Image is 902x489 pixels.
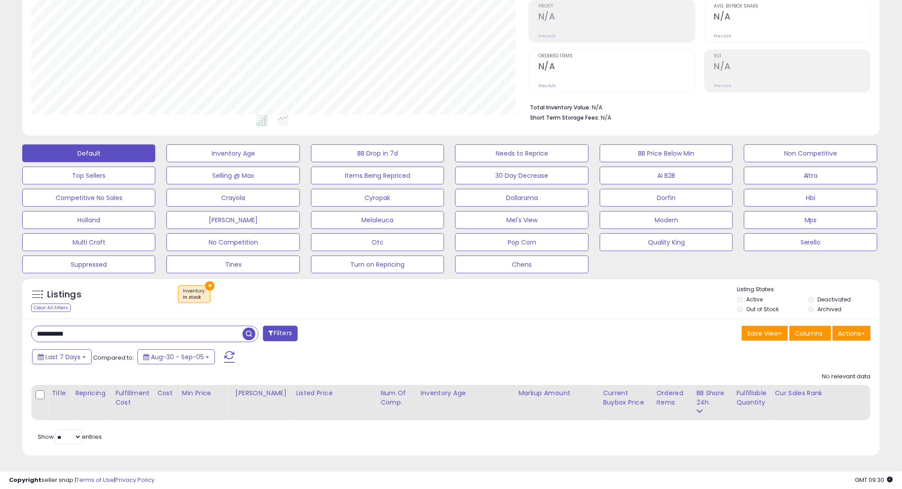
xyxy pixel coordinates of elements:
[696,389,729,407] div: BB Share 24h.
[263,326,298,341] button: Filters
[518,389,595,398] div: Markup Amount
[833,326,871,341] button: Actions
[714,33,732,39] small: Prev: N/A
[166,211,299,229] button: [PERSON_NAME]
[93,353,134,362] span: Compared to:
[747,296,763,303] label: Active
[714,54,870,59] span: ROI
[47,289,81,301] h5: Listings
[742,326,788,341] button: Save View
[455,189,588,207] button: Dollarama
[9,476,154,485] div: seller snap | |
[205,281,214,291] button: ×
[22,189,155,207] button: Competitive No Sales
[600,144,733,162] button: BB Price Below Min
[817,305,841,313] label: Archived
[775,389,865,398] div: Cur Sales Rank
[22,211,155,229] button: Holland
[714,4,870,9] span: Avg. Buybox Share
[600,233,733,251] button: Quality King
[744,233,877,251] button: Serello
[737,285,880,294] p: Listing States:
[31,304,71,312] div: Clear All Filters
[115,476,154,484] a: Privacy Policy
[455,211,588,229] button: Mel's View
[166,256,299,273] button: Tinex
[9,476,41,484] strong: Copyright
[311,189,444,207] button: Cyropak
[530,114,599,121] b: Short Term Storage Fees:
[183,294,206,301] div: in stock
[538,83,556,88] small: Prev: N/A
[22,167,155,184] button: Top Sellers
[455,144,588,162] button: Needs to Reprice
[455,256,588,273] button: Chens
[22,256,155,273] button: Suppressed
[538,33,556,39] small: Prev: N/A
[296,389,373,398] div: Listed Price
[817,296,851,303] label: Deactivated
[855,476,893,484] span: 2025-09-13 09:30 GMT
[38,433,102,441] span: Show: entries
[151,353,204,361] span: Aug-30 - Sep-05
[138,349,215,365] button: Aug-30 - Sep-05
[656,389,689,407] div: Ordered Items
[311,211,444,229] button: Melaleuca
[380,389,413,407] div: Num of Comp.
[789,326,831,341] button: Columns
[22,233,155,251] button: Multi Craft
[538,54,695,59] span: Ordered Items
[714,83,732,88] small: Prev: N/A
[822,373,871,381] div: No relevant data
[115,389,150,407] div: Fulfillment Cost
[538,12,695,24] h2: N/A
[530,104,591,111] b: Total Inventory Value:
[600,167,733,184] button: AI B2B
[235,389,288,398] div: [PERSON_NAME]
[166,233,299,251] button: No Competition
[530,101,864,112] li: N/A
[600,189,733,207] button: Dorfin
[311,233,444,251] button: Otc
[744,189,877,207] button: Hbi
[714,61,870,73] h2: N/A
[76,476,114,484] a: Terms of Use
[795,329,823,338] span: Columns
[166,189,299,207] button: Crayola
[714,12,870,24] h2: N/A
[736,389,767,407] div: Fulfillable Quantity
[183,288,206,301] span: Inventory :
[157,389,174,398] div: Cost
[166,144,299,162] button: Inventory Age
[455,233,588,251] button: Pop Corn
[744,167,877,184] button: Altra
[601,113,611,122] span: N/A
[311,256,444,273] button: Turn on Repricing
[538,4,695,9] span: Profit
[311,167,444,184] button: Items Being Repriced
[744,211,877,229] button: Mps
[182,389,228,398] div: Min Price
[421,389,511,398] div: Inventory Age
[600,211,733,229] button: Modern
[311,144,444,162] button: BB Drop in 7d
[744,144,877,162] button: Non Competitive
[22,144,155,162] button: Default
[455,167,588,184] button: 30 Day Decrease
[538,61,695,73] h2: N/A
[747,305,779,313] label: Out of Stock
[75,389,108,398] div: Repricing
[166,167,299,184] button: Selling @ Max
[52,389,68,398] div: Title
[32,349,92,365] button: Last 7 Days
[45,353,81,361] span: Last 7 Days
[603,389,649,407] div: Current Buybox Price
